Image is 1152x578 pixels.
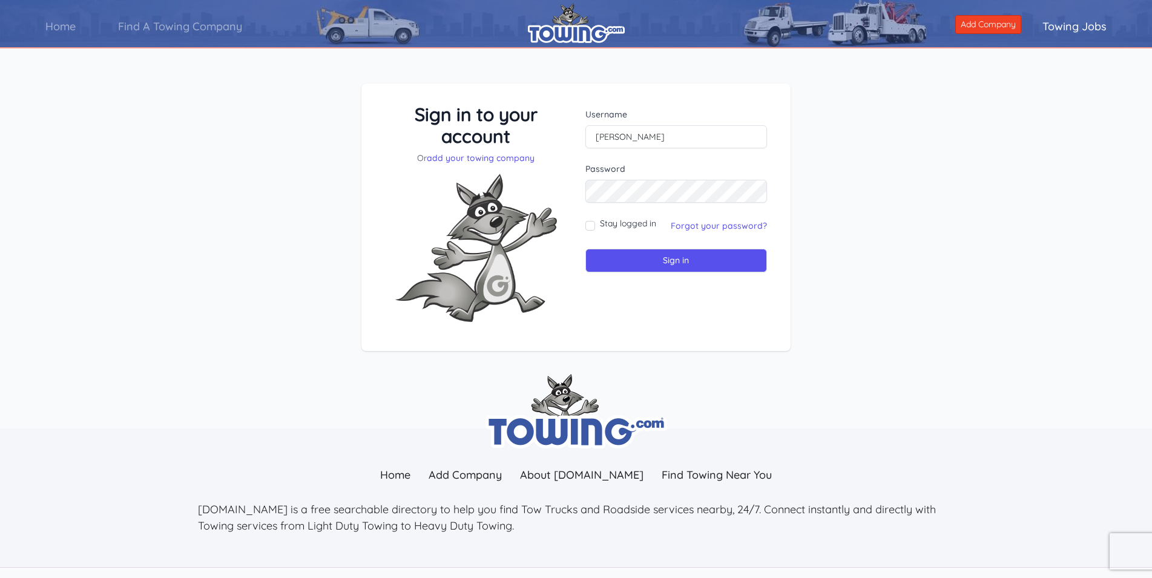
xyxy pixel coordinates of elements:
[385,103,567,147] h3: Sign in to your account
[24,9,97,44] a: Home
[585,163,768,175] label: Password
[528,3,625,43] img: logo.png
[955,15,1021,34] a: Add Company
[653,462,781,488] a: Find Towing Near You
[97,9,263,44] a: Find A Towing Company
[585,249,768,272] input: Sign in
[385,152,567,164] p: Or
[427,153,535,163] a: add your towing company
[420,462,511,488] a: Add Company
[1021,9,1128,44] a: Towing Jobs
[511,462,653,488] a: About [DOMAIN_NAME]
[385,164,567,332] img: Fox-Excited.png
[600,217,656,229] label: Stay logged in
[585,108,768,120] label: Username
[198,501,955,534] p: [DOMAIN_NAME] is a free searchable directory to help you find Tow Trucks and Roadside services ne...
[485,374,667,448] img: towing
[671,220,767,231] a: Forgot your password?
[371,462,420,488] a: Home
